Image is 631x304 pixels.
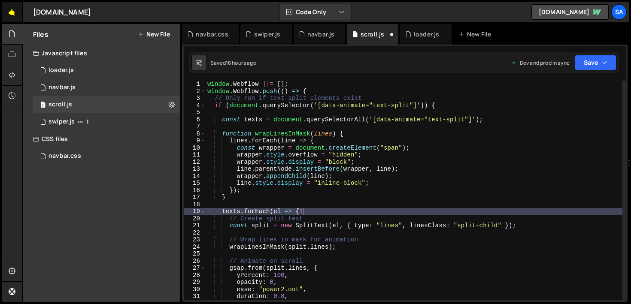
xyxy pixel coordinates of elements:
div: scroll.js [361,30,384,39]
div: 27 [184,265,206,272]
div: navbar.js [307,30,334,39]
div: 14 [184,173,206,180]
div: [DOMAIN_NAME] [33,7,91,17]
div: 15 [184,180,206,187]
div: 13 [184,166,206,173]
div: 4 [184,102,206,109]
div: swiper.js [49,118,75,126]
span: 1 [86,118,89,125]
div: loader.js [414,30,439,39]
div: navbar.css [49,152,81,160]
div: 8 [184,130,206,138]
div: 22 [184,229,206,237]
div: 17 [184,194,206,201]
div: 9 [184,137,206,144]
div: CSS files [23,130,180,147]
div: 11 [184,151,206,159]
div: 2 [184,88,206,95]
div: 5 [184,109,206,116]
button: New File [138,31,170,38]
div: 19 [184,208,206,215]
div: 6 [184,116,206,123]
div: 24 [184,244,206,251]
div: Saved [210,59,256,66]
div: 30 [184,286,206,293]
div: New File [458,30,494,39]
button: Code Only [279,4,352,20]
div: 18 [184,201,206,208]
div: 16835/46019.css [33,147,180,165]
div: 23 [184,236,206,244]
div: 26 [184,258,206,265]
div: 1 [184,81,206,88]
div: 16835/47316.js [33,96,180,113]
a: SA [611,4,627,20]
div: 31 [184,293,206,300]
div: 12 [184,159,206,166]
div: loader.js [49,66,74,74]
div: 3 [184,95,206,102]
div: 20 [184,215,206,223]
a: 🤙 [2,2,23,22]
div: navbar.css [196,30,228,39]
div: 16835/47292.js [33,62,180,79]
div: navbar.js [33,79,180,96]
div: 16 [184,187,206,194]
div: navbar.js [49,84,76,91]
h2: Files [33,30,49,39]
span: 1 [40,102,46,109]
div: 16835/47317.js [33,113,180,130]
div: 28 [184,272,206,279]
div: Javascript files [23,45,180,62]
a: [DOMAIN_NAME] [531,4,609,20]
div: 16 hours ago [226,59,256,66]
div: 10 [184,144,206,152]
div: scroll.js [49,101,72,108]
div: 25 [184,250,206,258]
div: Dev and prod in sync [511,59,570,66]
div: 21 [184,222,206,229]
div: 29 [184,279,206,286]
button: Save [575,55,616,70]
div: swiper.js [254,30,280,39]
div: 7 [184,123,206,130]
